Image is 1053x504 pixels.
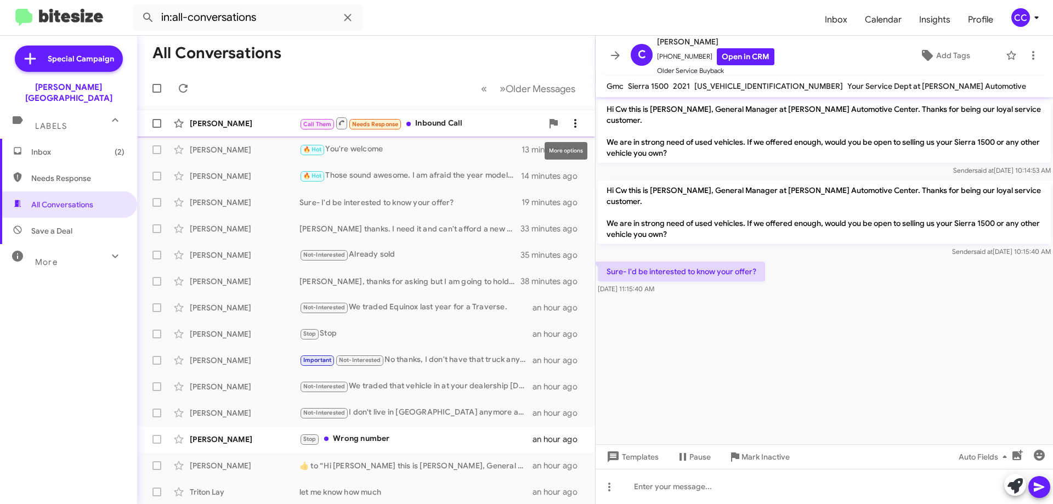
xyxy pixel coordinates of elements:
[133,4,363,31] input: Search
[35,257,58,267] span: More
[717,48,774,65] a: Open in CRM
[299,276,520,287] div: [PERSON_NAME], thanks for asking but I am going to hold on to it for now.
[190,250,299,261] div: [PERSON_NAME]
[481,82,487,95] span: «
[303,330,316,337] span: Stop
[520,276,586,287] div: 38 minutes ago
[152,44,281,62] h1: All Conversations
[31,225,72,236] span: Save a Deal
[303,409,346,416] span: Not-Interested
[31,173,124,184] span: Needs Response
[673,81,690,91] span: 2021
[741,447,790,467] span: Mark Inactive
[303,356,332,364] span: Important
[190,223,299,234] div: [PERSON_NAME]
[545,142,587,160] div: More options
[1011,8,1030,27] div: CC
[190,144,299,155] div: [PERSON_NAME]
[533,329,586,339] div: an hour ago
[628,81,669,91] span: Sierra 1500
[952,247,1051,256] span: Sender [DATE] 10:15:40 AM
[299,460,533,471] div: ​👍​ to “ Hi [PERSON_NAME] this is [PERSON_NAME], General Manager at [PERSON_NAME] Automotive Cent...
[596,447,667,467] button: Templates
[936,46,970,65] span: Add Tags
[533,381,586,392] div: an hour ago
[959,4,1002,36] span: Profile
[31,146,124,157] span: Inbox
[657,35,774,48] span: [PERSON_NAME]
[533,355,586,366] div: an hour ago
[689,447,711,467] span: Pause
[303,435,316,443] span: Stop
[522,144,586,155] div: 13 minutes ago
[533,434,586,445] div: an hour ago
[303,172,322,179] span: 🔥 Hot
[657,48,774,65] span: [PHONE_NUMBER]
[657,65,774,76] span: Older Service Buyback
[303,121,332,128] span: Call Them
[190,118,299,129] div: [PERSON_NAME]
[533,302,586,313] div: an hour ago
[638,46,646,64] span: C
[190,197,299,208] div: [PERSON_NAME]
[910,4,959,36] a: Insights
[598,285,654,293] span: [DATE] 11:15:40 AM
[352,121,399,128] span: Needs Response
[533,486,586,497] div: an hour ago
[607,81,624,91] span: Gmc
[35,121,67,131] span: Labels
[48,53,114,64] span: Special Campaign
[303,304,346,311] span: Not-Interested
[299,143,522,156] div: You're welcome
[299,169,521,182] div: Those sound awesome. I am afraid the year models would not fit our target inventory. Bring them b...
[598,99,1051,163] p: Hi Cw this is [PERSON_NAME], General Manager at [PERSON_NAME] Automotive Center. Thanks for being...
[598,262,765,281] p: Sure- I'd be interested to know your offer?
[533,460,586,471] div: an hour ago
[475,77,582,100] nav: Page navigation example
[190,407,299,418] div: [PERSON_NAME]
[299,486,533,497] div: let me know how much
[303,383,346,390] span: Not-Interested
[667,447,720,467] button: Pause
[299,354,533,366] div: No thanks, I don't have that truck anymore
[190,355,299,366] div: [PERSON_NAME]
[856,4,910,36] a: Calendar
[190,381,299,392] div: [PERSON_NAME]
[720,447,799,467] button: Mark Inactive
[888,46,1000,65] button: Add Tags
[522,197,586,208] div: 19 minutes ago
[299,406,533,419] div: I don't live in [GEOGRAPHIC_DATA] anymore and I got rid of that Tahoe
[190,460,299,471] div: [PERSON_NAME]
[598,180,1051,244] p: Hi Cw this is [PERSON_NAME], General Manager at [PERSON_NAME] Automotive Center. Thanks for being...
[1002,8,1041,27] button: CC
[816,4,856,36] a: Inbox
[303,146,322,153] span: 🔥 Hot
[953,166,1051,174] span: Sender [DATE] 10:14:53 AM
[299,433,533,445] div: Wrong number
[474,77,494,100] button: Previous
[339,356,381,364] span: Not-Interested
[506,83,575,95] span: Older Messages
[493,77,582,100] button: Next
[190,434,299,445] div: [PERSON_NAME]
[520,250,586,261] div: 35 minutes ago
[303,251,346,258] span: Not-Interested
[959,447,1011,467] span: Auto Fields
[190,276,299,287] div: [PERSON_NAME]
[604,447,659,467] span: Templates
[190,171,299,182] div: [PERSON_NAME]
[190,302,299,313] div: [PERSON_NAME]
[973,247,993,256] span: said at
[950,447,1020,467] button: Auto Fields
[299,301,533,314] div: We traded Equinox last year for a Traverse.
[15,46,123,72] a: Special Campaign
[521,171,586,182] div: 14 minutes ago
[299,197,522,208] div: Sure- I'd be interested to know your offer?
[975,166,994,174] span: said at
[299,223,520,234] div: [PERSON_NAME] thanks. I need it and can't afford a new one. Sorry
[500,82,506,95] span: »
[299,248,520,261] div: Already sold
